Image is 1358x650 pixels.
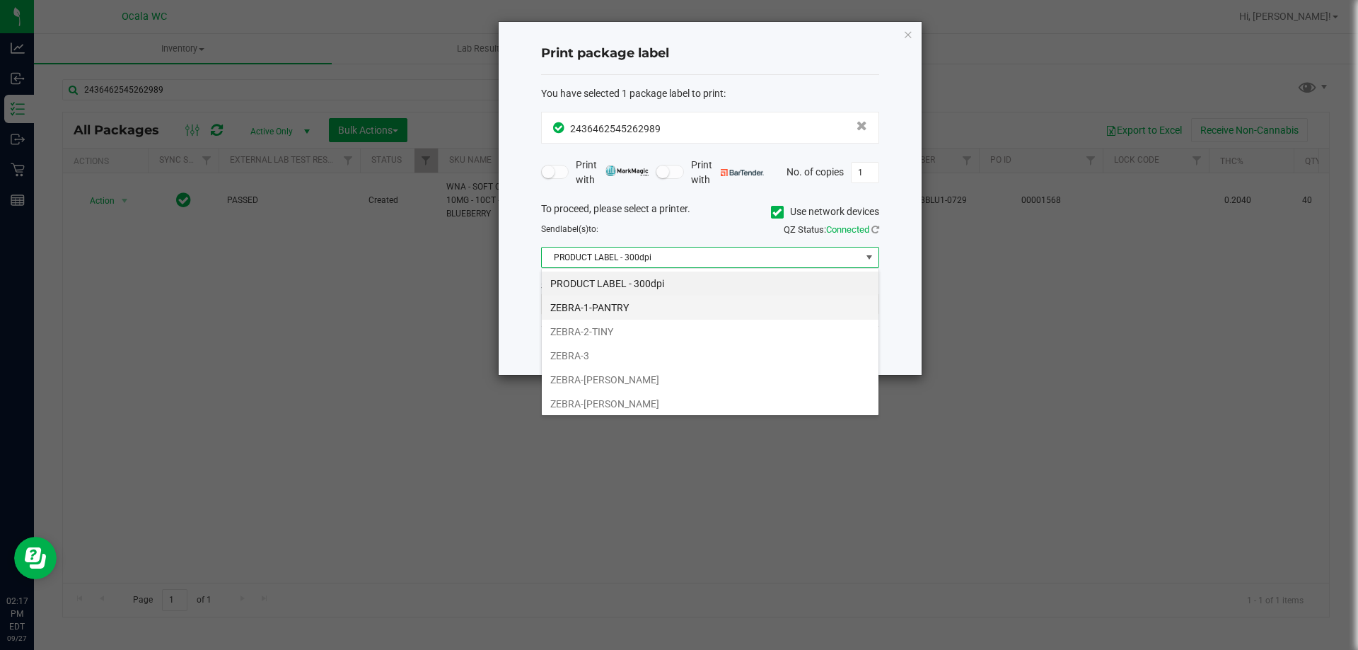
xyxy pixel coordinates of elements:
[784,224,879,235] span: QZ Status:
[553,120,567,135] span: In Sync
[787,166,844,177] span: No. of copies
[576,158,649,187] span: Print with
[541,45,879,63] h4: Print package label
[542,296,878,320] li: ZEBRA-1-PANTRY
[542,320,878,344] li: ZEBRA-2-TINY
[530,202,890,223] div: To proceed, please select a printer.
[721,169,764,176] img: bartender.png
[14,537,57,579] iframe: Resource center
[541,86,879,101] div: :
[530,279,890,294] div: Select a label template.
[570,123,661,134] span: 2436462545262989
[542,272,878,296] li: PRODUCT LABEL - 300dpi
[542,368,878,392] li: ZEBRA-[PERSON_NAME]
[542,392,878,416] li: ZEBRA-[PERSON_NAME]
[541,224,598,234] span: Send to:
[560,224,588,234] span: label(s)
[541,88,724,99] span: You have selected 1 package label to print
[771,204,879,219] label: Use network devices
[542,248,861,267] span: PRODUCT LABEL - 300dpi
[691,158,764,187] span: Print with
[542,344,878,368] li: ZEBRA-3
[605,166,649,176] img: mark_magic_cybra.png
[826,224,869,235] span: Connected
